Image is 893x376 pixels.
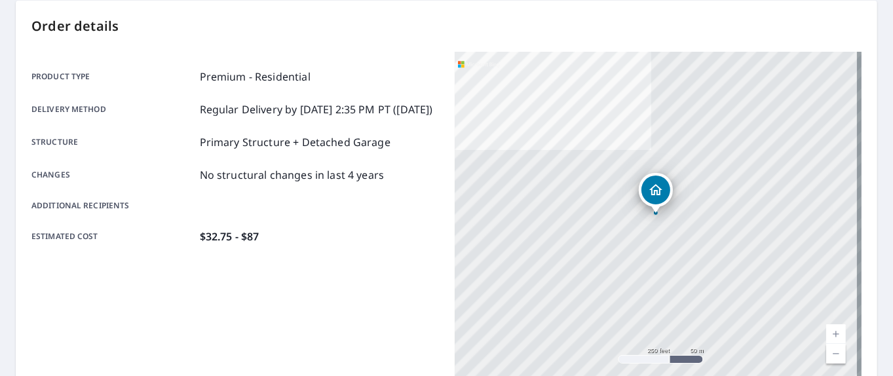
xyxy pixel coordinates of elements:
div: Dropped pin, building 1, Residential property, 1504 Clydesdale Ct Suwanee, GA 30024 [639,173,673,214]
p: Structure [31,134,195,150]
p: Order details [31,16,862,36]
p: Primary Structure + Detached Garage [200,134,390,150]
p: Regular Delivery by [DATE] 2:35 PM PT ([DATE]) [200,102,433,117]
p: Estimated cost [31,229,195,244]
p: No structural changes in last 4 years [200,167,385,183]
p: Changes [31,167,195,183]
p: Premium - Residential [200,69,311,85]
a: Current Level 17, Zoom Out [826,344,846,364]
p: Product type [31,69,195,85]
a: Current Level 17, Zoom In [826,324,846,344]
p: Delivery method [31,102,195,117]
p: $32.75 - $87 [200,229,259,244]
p: Additional recipients [31,200,195,212]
